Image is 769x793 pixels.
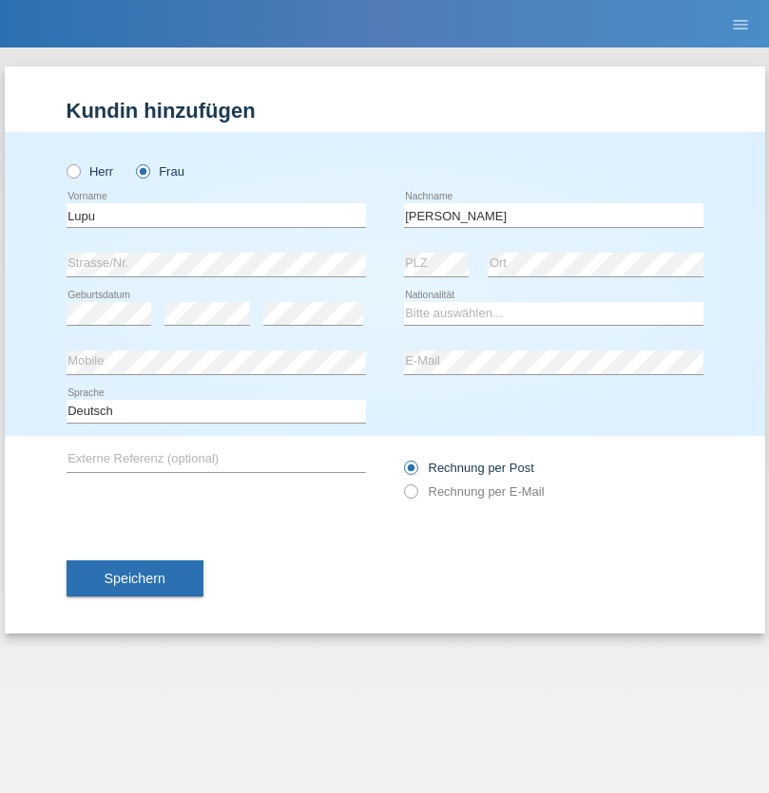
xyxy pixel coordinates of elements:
h1: Kundin hinzufügen [67,99,703,123]
a: menu [721,18,759,29]
input: Herr [67,164,79,177]
label: Rechnung per Post [404,461,534,475]
label: Frau [136,164,184,179]
input: Rechnung per Post [404,461,416,484]
label: Rechnung per E-Mail [404,484,545,499]
label: Herr [67,164,114,179]
input: Rechnung per E-Mail [404,484,416,508]
button: Speichern [67,560,203,596]
i: menu [731,15,750,34]
span: Speichern [105,571,165,586]
input: Frau [136,164,148,177]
